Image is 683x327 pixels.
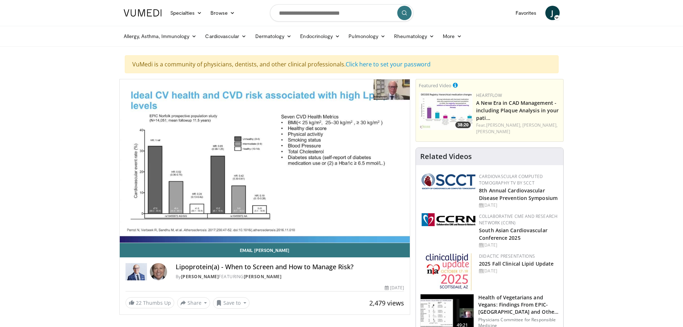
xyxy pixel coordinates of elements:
[479,242,558,248] div: [DATE]
[270,4,413,22] input: Search topics, interventions
[166,6,207,20] a: Specialties
[150,263,167,280] img: Avatar
[390,29,438,43] a: Rheumatology
[476,92,502,98] a: Heartflow
[486,122,521,128] a: [PERSON_NAME],
[119,29,201,43] a: Allergy, Asthma, Immunology
[479,268,558,274] div: [DATE]
[479,173,543,186] a: Cardiovascular Computed Tomography TV by SCCT
[206,6,239,20] a: Browse
[120,243,410,257] a: Email [PERSON_NAME]
[177,297,210,309] button: Share
[478,294,559,316] h3: Health of Vegetarians and Vegans: Findings From EPIC-[GEOGRAPHIC_DATA] and Othe…
[426,253,472,291] img: d65bce67-f81a-47c5-b47d-7b8806b59ca8.jpg.150x105_q85_autocrop_double_scale_upscale_version-0.2.jpg
[422,213,475,226] img: a04ee3ba-8487-4636-b0fb-5e8d268f3737.png.150x105_q85_autocrop_double_scale_upscale_version-0.2.png
[422,173,475,189] img: 51a70120-4f25-49cc-93a4-67582377e75f.png.150x105_q85_autocrop_double_scale_upscale_version-0.2.png
[419,92,473,130] a: 38:20
[479,213,558,226] a: Collaborative CME and Research Network (CCRN)
[125,263,147,280] img: Dr. Robert S. Rosenson
[545,6,560,20] a: J
[244,274,282,280] a: [PERSON_NAME]
[181,274,219,280] a: [PERSON_NAME]
[438,29,466,43] a: More
[125,55,559,73] div: VuMedi is a community of physicians, dentists, and other clinical professionals.
[346,60,431,68] a: Click here to set your password
[419,82,451,89] small: Featured Video
[120,79,410,243] video-js: Video Player
[125,297,174,308] a: 22 Thumbs Up
[476,129,510,135] a: [PERSON_NAME]
[201,29,251,43] a: Cardiovascular
[369,299,404,307] span: 2,479 views
[176,263,404,271] h4: Lipoprotein(a) - When to Screen and How to Manage Risk?
[385,285,404,291] div: [DATE]
[476,122,560,135] div: Feat.
[420,152,472,161] h4: Related Videos
[479,253,558,260] div: Didactic Presentations
[296,29,344,43] a: Endocrinology
[476,99,559,121] a: A New Era in CAD Management - including Plaque Analysis in your pati…
[344,29,390,43] a: Pulmonology
[511,6,541,20] a: Favorites
[419,92,473,130] img: 738d0e2d-290f-4d89-8861-908fb8b721dc.150x105_q85_crop-smart_upscale.jpg
[251,29,296,43] a: Dermatology
[479,227,547,241] a: South Asian Cardiovascular Conference 2025
[136,299,142,306] span: 22
[479,187,558,201] a: 8th Annual Cardiovascular Disease Prevention Symposium
[176,274,404,280] div: By FEATURING
[213,297,250,309] button: Save to
[479,202,558,209] div: [DATE]
[455,122,471,128] span: 38:20
[124,9,162,17] img: VuMedi Logo
[522,122,558,128] a: [PERSON_NAME],
[479,260,554,267] a: 2025 Fall Clinical Lipid Update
